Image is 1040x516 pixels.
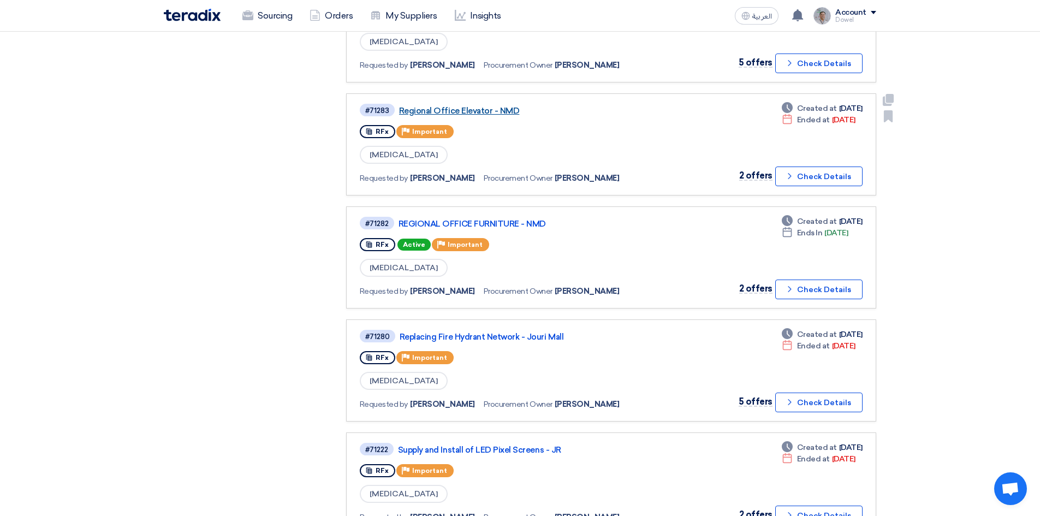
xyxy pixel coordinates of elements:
span: 5 offers [739,396,772,407]
span: Created at [797,216,837,227]
span: Requested by [360,286,408,297]
div: #71283 [365,107,389,114]
button: Check Details [775,167,863,186]
div: Dowel [835,17,876,23]
span: Ended at [797,453,830,465]
div: [DATE] [782,329,863,340]
span: Active [397,239,431,251]
span: [PERSON_NAME] [555,173,620,184]
a: Insights [446,4,510,28]
div: Open chat [994,472,1027,505]
button: العربية [735,7,778,25]
span: Requested by [360,173,408,184]
span: Important [448,241,483,248]
span: 5 offers [739,57,772,68]
div: [DATE] [782,442,863,453]
div: [DATE] [782,216,863,227]
span: Ended at [797,340,830,352]
span: [PERSON_NAME] [410,286,475,297]
span: Important [412,354,447,361]
span: [PERSON_NAME] [410,60,475,71]
a: Replacing Fire Hydrant Network - Jouri Mall [400,332,673,342]
span: Requested by [360,399,408,410]
div: [DATE] [782,103,863,114]
div: [DATE] [782,340,855,352]
span: Requested by [360,60,408,71]
div: #71282 [365,220,389,227]
span: [MEDICAL_DATA] [360,146,448,164]
span: Procurement Owner [484,286,552,297]
span: RFx [376,354,389,361]
span: [PERSON_NAME] [410,399,475,410]
span: Created at [797,103,837,114]
span: Created at [797,442,837,453]
span: [PERSON_NAME] [555,399,620,410]
img: IMG_1753965247717.jpg [813,7,831,25]
div: Account [835,8,866,17]
div: [DATE] [782,114,855,126]
span: Created at [797,329,837,340]
span: [MEDICAL_DATA] [360,485,448,503]
div: [DATE] [782,227,848,239]
span: Ends In [797,227,823,239]
span: [PERSON_NAME] [410,173,475,184]
img: Teradix logo [164,9,221,21]
span: RFx [376,467,389,475]
span: RFx [376,128,389,135]
span: [PERSON_NAME] [555,60,620,71]
div: #71222 [365,446,388,453]
span: [PERSON_NAME] [555,286,620,297]
span: Ended at [797,114,830,126]
button: Check Details [775,393,863,412]
span: Procurement Owner [484,60,552,71]
a: Supply and Install of LED Pixel Screens - JR [398,445,671,455]
span: [MEDICAL_DATA] [360,372,448,390]
div: #71280 [365,333,390,340]
a: Orders [301,4,361,28]
span: 2 offers [739,283,772,294]
a: REGIONAL OFFICE FURNITURE - NMD [399,219,671,229]
span: Important [412,128,447,135]
span: Procurement Owner [484,399,552,410]
a: My Suppliers [361,4,445,28]
a: Regional Office Elevator - NMD [399,106,672,116]
span: RFx [376,241,389,248]
div: [DATE] [782,453,855,465]
span: [MEDICAL_DATA] [360,33,448,51]
span: [MEDICAL_DATA] [360,259,448,277]
button: Check Details [775,280,863,299]
span: العربية [752,13,772,20]
span: Important [412,467,447,475]
span: 2 offers [739,170,772,181]
button: Check Details [775,54,863,73]
span: Procurement Owner [484,173,552,184]
a: Sourcing [234,4,301,28]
